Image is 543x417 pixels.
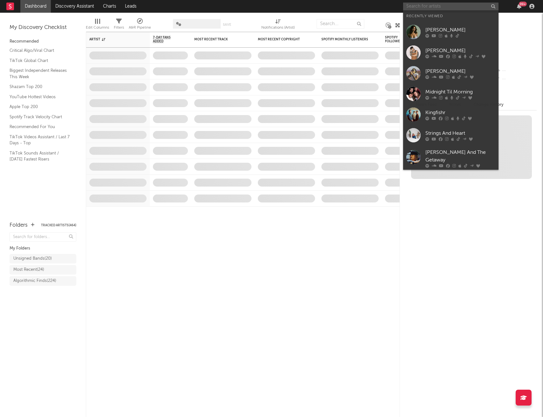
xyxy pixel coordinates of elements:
input: Search for folders... [10,232,76,242]
div: My Folders [10,245,76,252]
div: Filters [114,24,124,31]
a: [PERSON_NAME] And The Getaway [403,146,498,171]
div: Spotify Followers [385,36,407,43]
div: Notifications (Artist) [261,16,295,34]
div: Most Recent Copyright [258,38,306,41]
button: Save [223,23,231,26]
span: 7-Day Fans Added [153,36,178,43]
a: TikTok Sounds Assistant / [DATE] Fastest Risers [10,150,70,163]
div: Most Recent Track [194,38,242,41]
a: [PERSON_NAME] [403,63,498,84]
a: YouTube Hottest Videos [10,93,70,100]
div: Spotify Monthly Listeners [321,38,369,41]
button: 99+ [517,4,521,9]
a: Apple Top 200 [10,103,70,110]
a: Critical Algo/Viral Chart [10,47,70,54]
div: Edit Columns [86,16,109,34]
a: Biggest Independent Releases This Week [10,67,70,80]
div: -- [494,75,537,83]
div: Recently Viewed [406,12,495,20]
div: Edit Columns [86,24,109,31]
a: Midnight Til Morning [403,84,498,104]
div: -- [494,67,537,75]
div: [PERSON_NAME] [425,47,495,54]
div: Filters [114,16,124,34]
div: Notifications (Artist) [261,24,295,31]
div: Most Recent ( 24 ) [13,266,44,274]
a: Strings And Heart [403,125,498,146]
div: [PERSON_NAME] And The Getaway [425,149,495,164]
div: Algorithmic Finds ( 224 ) [13,277,56,285]
a: Recommended For You [10,123,70,130]
input: Search for artists [403,3,498,10]
a: Most Recent(24) [10,265,76,275]
div: Midnight Til Morning [425,88,495,96]
a: Spotify Track Velocity Chart [10,113,70,120]
a: TikTok Videos Assistant / Last 7 Days - Top [10,133,70,147]
a: Kingfishr [403,104,498,125]
div: A&R Pipeline [129,24,151,31]
button: Tracked Artists(464) [41,224,76,227]
div: A&R Pipeline [129,16,151,34]
a: Shazam Top 200 [10,83,70,90]
a: Unsigned Bands(20) [10,254,76,263]
div: Kingfishr [425,109,495,116]
input: Search... [317,19,364,29]
a: Algorithmic Finds(224) [10,276,76,286]
a: TikTok Global Chart [10,57,70,64]
div: Recommended [10,38,76,45]
div: Artist [89,38,137,41]
a: [PERSON_NAME] [403,22,498,42]
div: Strings And Heart [425,129,495,137]
div: Unsigned Bands ( 20 ) [13,255,52,263]
div: [PERSON_NAME] [425,67,495,75]
a: [PERSON_NAME] [403,42,498,63]
div: Folders [10,222,28,229]
div: 99 + [519,2,527,6]
div: [PERSON_NAME] [425,26,495,34]
div: My Discovery Checklist [10,24,76,31]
